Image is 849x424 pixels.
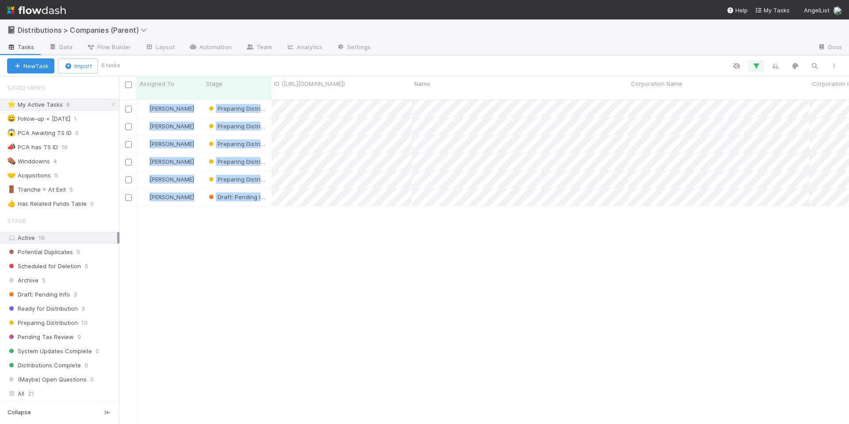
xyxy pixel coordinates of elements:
span: Distributions > Companies (Parent) [18,26,151,35]
span: [PERSON_NAME] [149,158,194,165]
a: Flow Builder [80,41,138,55]
span: 0 [96,346,99,357]
span: (Maybe) Open Questions [7,374,87,385]
img: avatar_a2d05fec-0a57-4266-8476-74cda3464b0e.png [141,176,148,183]
div: [PERSON_NAME] [141,139,194,148]
span: ⭐ [7,100,16,108]
button: Import [58,58,98,73]
img: avatar_a2d05fec-0a57-4266-8476-74cda3464b0e.png [833,6,842,15]
span: 0 [84,261,88,272]
span: ⚰️ [7,157,16,165]
span: 4 [54,156,66,167]
span: [PERSON_NAME] [149,176,194,183]
div: [PERSON_NAME] [141,157,194,166]
span: 📣 [7,143,16,150]
span: 19 [61,142,76,153]
span: 0 [76,247,80,258]
a: Docs [811,41,849,55]
span: Assigned To [140,79,174,88]
span: 5 [42,275,46,286]
span: System Updates Complete [7,346,92,357]
a: Analytics [279,41,329,55]
small: 6 tasks [101,62,120,69]
span: 0 [90,374,94,385]
a: Automation [182,41,239,55]
span: [PERSON_NAME] [149,140,194,147]
span: Draft: Pending Info [207,193,270,200]
span: 6 [66,99,79,110]
a: Settings [329,41,378,55]
span: 3 [73,289,77,300]
span: [PERSON_NAME] [149,193,194,200]
span: 0 [77,331,81,343]
img: avatar_a2d05fec-0a57-4266-8476-74cda3464b0e.png [141,140,148,147]
span: Stage [206,79,222,88]
img: avatar_a2d05fec-0a57-4266-8476-74cda3464b0e.png [141,105,148,112]
button: NewTask [7,58,54,73]
span: Corporation Name [631,79,682,88]
span: 1 [74,113,85,124]
div: Preparing Distribution [207,104,267,113]
span: Preparing Distribution [207,140,278,147]
span: [PERSON_NAME] [149,105,194,112]
span: Distributions Complete [7,360,81,371]
span: Preparing Distribution [207,176,278,183]
span: 0 [75,127,88,139]
span: Preparing Distribution [207,158,278,165]
span: Scheduled for Deletion [7,261,81,272]
span: Pending Tax Review [7,331,74,343]
div: Preparing Distribution [207,157,267,166]
div: Active [7,232,117,243]
div: Tranche = At Exit [7,184,66,195]
div: PCA Awaiting TS ID [7,127,72,139]
span: Draft: Pending Info [7,289,70,300]
span: 😀 [7,115,16,122]
div: All [7,388,117,399]
span: 21 [28,388,34,399]
span: Ready for Distribution [7,303,78,314]
div: Has Related Funds Table [7,198,87,209]
input: Toggle Row Selected [125,194,132,201]
div: [PERSON_NAME] [141,104,194,113]
a: My Tasks [755,6,790,15]
div: Draft: Pending Info [207,193,267,201]
span: Stage [7,212,26,230]
span: Potential Duplicates [7,247,73,258]
input: Toggle Row Selected [125,106,132,112]
span: 16 [38,234,45,241]
span: My Tasks [755,7,790,14]
span: 3 [81,303,85,314]
div: My Active Tasks [7,99,63,110]
span: Preparing Distribution [207,123,278,130]
input: Toggle Row Selected [125,123,132,130]
span: Archive [7,275,38,286]
div: Preparing Distribution [207,175,267,184]
span: 🚪 [7,185,16,193]
span: Flow Builder [87,42,131,51]
div: [PERSON_NAME] [141,175,194,184]
span: Name [414,79,430,88]
a: Team [239,41,279,55]
span: Preparing Distribution [207,105,278,112]
img: logo-inverted-e16ddd16eac7371096b0.svg [7,3,66,18]
span: 5 [69,184,82,195]
div: Winddowns [7,156,50,167]
div: PCA has TS ID [7,142,58,153]
span: 5 [54,170,67,181]
span: Collapse [8,409,31,416]
span: 🤝 [7,171,16,179]
span: 👍 [7,200,16,207]
span: 😱 [7,129,16,136]
a: Layout [138,41,182,55]
span: 0 [90,198,103,209]
div: Follow-up = [DATE] [7,113,70,124]
div: [PERSON_NAME] [141,122,194,131]
span: ID ([URL][DOMAIN_NAME]) [274,79,345,88]
div: Acquisitions [7,170,51,181]
span: Preparing Distribution [7,317,78,328]
span: [PERSON_NAME] [149,123,194,130]
input: Toggle Row Selected [125,177,132,183]
div: [PERSON_NAME] [141,193,194,201]
span: 0 [84,360,88,371]
input: Toggle Row Selected [125,159,132,166]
